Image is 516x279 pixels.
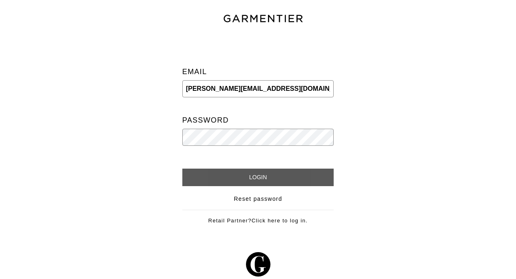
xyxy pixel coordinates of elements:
[182,169,334,186] input: Login
[246,252,270,277] img: g-602364139e5867ba59c769ce4266a9601a3871a1516a6a4c3533f4bc45e69684.svg
[234,195,282,203] a: Reset password
[182,112,229,129] label: Password
[182,64,207,80] label: Email
[252,217,308,224] a: Click here to log in.
[222,13,304,24] img: garmentier-text-8466448e28d500cc52b900a8b1ac6a0b4c9bd52e9933ba870cc531a186b44329.png
[182,210,334,225] div: Retail Partner?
